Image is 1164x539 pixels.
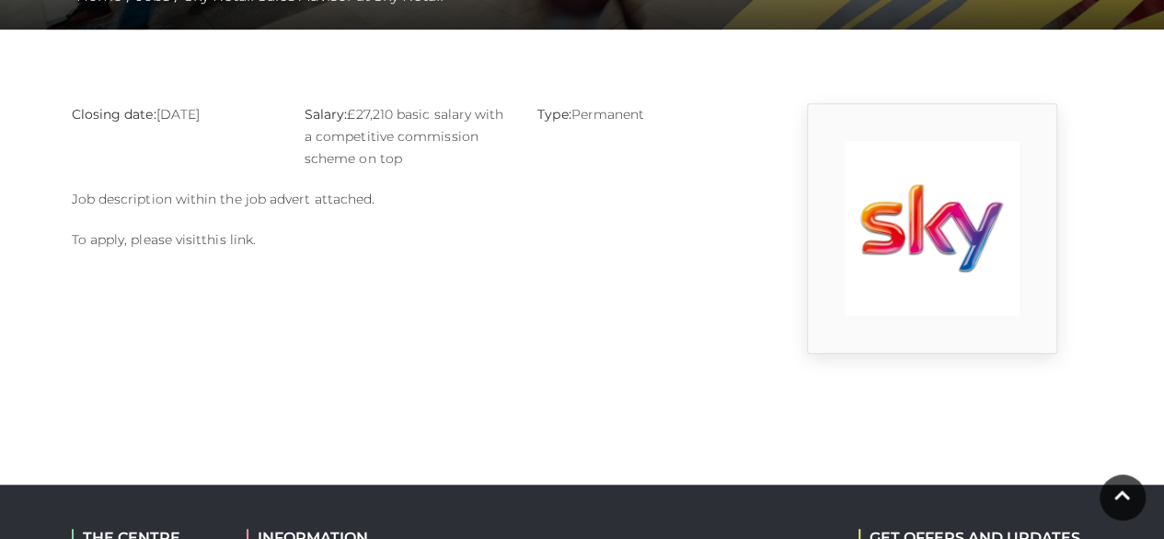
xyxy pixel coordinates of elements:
p: [DATE] [72,103,277,125]
p: Job description within the job advert attached. [72,188,743,210]
a: this link [202,231,253,248]
p: £27,210 basic salary with a competitive commission scheme on top [305,103,510,170]
strong: Closing date: [72,106,156,123]
img: 9_1554823650_1WdN.png [845,141,1020,316]
p: To apply, please visit . [72,228,743,251]
strong: Salary: [305,106,348,123]
strong: Type: [537,106,570,123]
p: Permanent [537,103,743,125]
